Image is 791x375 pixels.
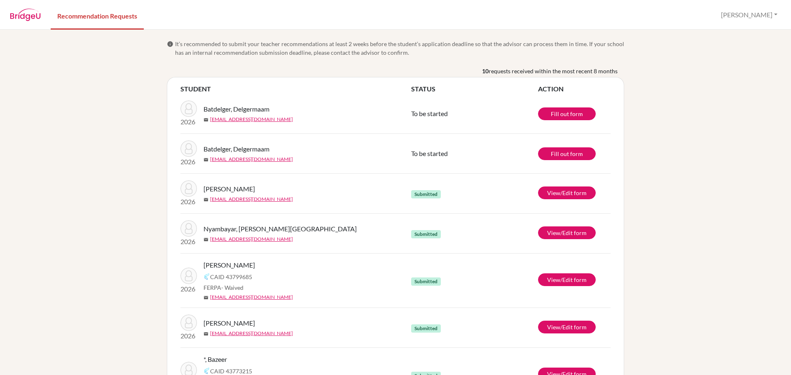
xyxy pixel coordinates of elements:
[538,84,611,94] th: ACTION
[210,116,293,123] a: [EMAIL_ADDRESS][DOMAIN_NAME]
[411,84,538,94] th: STATUS
[717,7,781,23] button: [PERSON_NAME]
[411,149,448,157] span: To be started
[538,273,596,286] a: View/Edit form
[204,104,269,114] span: Batdelger, Delgermaam
[210,235,293,243] a: [EMAIL_ADDRESS][DOMAIN_NAME]
[210,273,252,281] span: CAID 43799685
[180,117,197,127] p: 2026
[411,324,441,333] span: Submitted
[180,220,197,237] img: Nyambayar, Manal-Erdene
[411,190,441,198] span: Submitted
[204,237,208,242] span: mail
[538,107,596,120] a: Fill out form
[10,9,41,21] img: BridgeU logo
[538,226,596,239] a: View/Edit form
[51,1,144,30] a: Recommendation Requests
[204,295,208,300] span: mail
[180,180,197,197] img: Munkhbaatar, Theodore
[538,186,596,199] a: View/Edit form
[204,144,269,154] span: Batdelger, Delgermaam
[204,318,255,328] span: [PERSON_NAME]
[175,40,624,57] span: It’s recommended to submit your teacher recommendations at least 2 weeks before the student’s app...
[180,100,197,117] img: Batdelger, Delgermaam
[204,354,227,364] span: *, Bazeer
[204,331,208,336] span: mail
[180,284,197,294] p: 2026
[180,197,197,207] p: 2026
[204,157,208,162] span: mail
[204,197,208,202] span: mail
[180,140,197,157] img: Batdelger, Delgermaam
[180,84,411,94] th: STUDENT
[411,277,441,286] span: Submitted
[204,117,208,122] span: mail
[411,230,441,238] span: Submitted
[221,284,243,291] span: - Waived
[210,156,293,163] a: [EMAIL_ADDRESS][DOMAIN_NAME]
[204,224,357,234] span: Nyambayar, [PERSON_NAME][GEOGRAPHIC_DATA]
[180,268,197,284] img: Hershkovitz, Amadour Khangai
[180,331,197,341] p: 2026
[538,147,596,160] a: Fill out form
[204,260,255,270] span: [PERSON_NAME]
[180,237,197,247] p: 2026
[167,41,173,47] span: info
[204,283,243,292] span: FERPA
[204,273,210,280] img: Common App logo
[180,314,197,331] img: Wang, Jia Ming
[204,368,210,374] img: Common App logo
[411,109,448,117] span: To be started
[210,196,293,203] a: [EMAIL_ADDRESS][DOMAIN_NAME]
[204,184,255,194] span: [PERSON_NAME]
[489,67,618,75] span: requests received within the most recent 8 months
[482,67,489,75] b: 10
[538,321,596,333] a: View/Edit form
[210,293,293,301] a: [EMAIL_ADDRESS][DOMAIN_NAME]
[180,157,197,167] p: 2026
[210,330,293,337] a: [EMAIL_ADDRESS][DOMAIN_NAME]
